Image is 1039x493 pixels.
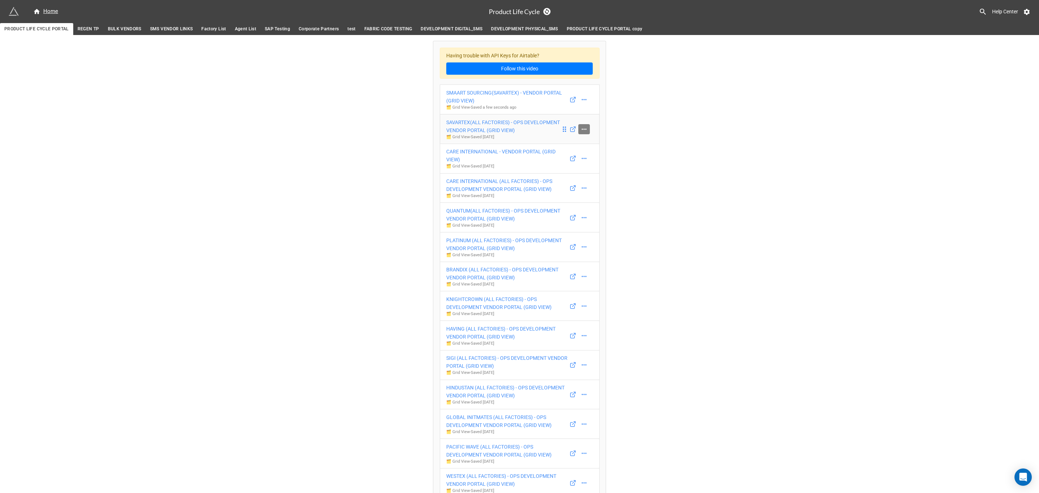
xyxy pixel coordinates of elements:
a: PLATINUM (ALL FACTORIES) - OPS DEVELOPMENT VENDOR PORTAL (GRID VIEW)🗂️ Grid View-Saved [DATE] [440,232,600,262]
div: SMAART SOURCING(SAVARTEX) - VENDOR PORTAL (GRID VIEW) [446,89,567,105]
div: Open Intercom Messenger [1014,468,1032,486]
span: PRODUCT LIFE CYCLE PORTAL [4,25,69,33]
div: HINDUSTAN (ALL FACTORIES) - OPS DEVELOPMENT VENDOR PORTAL (GRID VIEW) [446,384,567,400]
a: HINDUSTAN (ALL FACTORIES) - OPS DEVELOPMENT VENDOR PORTAL (GRID VIEW)🗂️ Grid View-Saved [DATE] [440,380,600,410]
a: Help Center [987,5,1023,18]
div: QUANTUM(ALL FACTORIES) - OPS DEVELOPMENT VENDOR PORTAL (GRID VIEW) [446,207,567,223]
span: SMS VENDOR LINKS [150,25,193,33]
a: Sync Base Structure [543,8,551,15]
span: DEVELOPMENT DIGITAL_SMS [421,25,482,33]
span: test [347,25,355,33]
a: KNIGHTCROWN (ALL FACTORIES) - OPS DEVELOPMENT VENDOR PORTAL (GRID VIEW)🗂️ Grid View-Saved [DATE] [440,291,600,321]
div: BRANDIX (ALL FACTORIES) - OPS DEVELOPMENT VENDOR PORTAL (GRID VIEW) [446,266,567,282]
a: BRANDIX (ALL FACTORIES) - OPS DEVELOPMENT VENDOR PORTAL (GRID VIEW)🗂️ Grid View-Saved [DATE] [440,262,600,292]
img: miniextensions-icon.73ae0678.png [9,6,19,17]
a: PACIFIC WAVE (ALL FACTORIES) - OPS DEVELOPMENT VENDOR PORTAL (GRID VIEW)🗂️ Grid View-Saved [DATE] [440,439,600,468]
span: SAP Testing [265,25,290,33]
a: Home [29,7,62,16]
span: Factory List [201,25,226,33]
span: FABRIC CODE TESTING [364,25,412,33]
a: SIGI (ALL FACTORIES) - OPS DEVELOPMENT VENDOR PORTAL (GRID VIEW)🗂️ Grid View-Saved [DATE] [440,350,600,380]
a: SMAART SOURCING(SAVARTEX) - VENDOR PORTAL (GRID VIEW)🗂️ Grid View-Saved a few seconds ago [440,84,600,114]
p: 🗂️ Grid View - Saved [DATE] [446,134,561,140]
span: Corporate Partners [299,25,339,33]
p: 🗂️ Grid View - Saved [DATE] [446,400,567,405]
div: CARE INTERNATIONAL (ALL FACTORIES) - OPS DEVELOPMENT VENDOR PORTAL (GRID VIEW) [446,177,567,193]
p: 🗂️ Grid View - Saved [DATE] [446,370,567,376]
a: Follow this video [446,62,593,75]
div: SIGI (ALL FACTORIES) - OPS DEVELOPMENT VENDOR PORTAL (GRID VIEW) [446,354,567,370]
div: CARE INTERNATIONAL - VENDOR PORTAL (GRID VIEW) [446,148,567,163]
div: KNIGHTCROWN (ALL FACTORIES) - OPS DEVELOPMENT VENDOR PORTAL (GRID VIEW) [446,295,567,311]
div: HAVING (ALL FACTORIES) - OPS DEVELOPMENT VENDOR PORTAL (GRID VIEW) [446,325,567,341]
p: 🗂️ Grid View - Saved [DATE] [446,429,567,435]
a: QUANTUM(ALL FACTORIES) - OPS DEVELOPMENT VENDOR PORTAL (GRID VIEW)🗂️ Grid View-Saved [DATE] [440,202,600,232]
div: Having trouble with API Keys for Airtable? [440,48,600,79]
a: CARE INTERNATIONAL - VENDOR PORTAL (GRID VIEW)🗂️ Grid View-Saved [DATE] [440,144,600,174]
a: GLOBAL INITMATES (ALL FACTORIES) - OPS DEVELOPMENT VENDOR PORTAL (GRID VIEW)🗂️ Grid View-Saved [D... [440,409,600,439]
span: BULK VENDORS [108,25,141,33]
span: Agent List [235,25,257,33]
p: 🗂️ Grid View - Saved [DATE] [446,163,567,169]
p: 🗂️ Grid View - Saved [DATE] [446,252,567,258]
div: Home [33,7,58,16]
div: PACIFIC WAVE (ALL FACTORIES) - OPS DEVELOPMENT VENDOR PORTAL (GRID VIEW) [446,443,567,459]
a: CARE INTERNATIONAL (ALL FACTORIES) - OPS DEVELOPMENT VENDOR PORTAL (GRID VIEW)🗂️ Grid View-Saved ... [440,173,600,203]
p: 🗂️ Grid View - Saved [DATE] [446,311,567,317]
p: 🗂️ Grid View - Saved [DATE] [446,282,567,287]
span: DEVELOPMENT PHYSICAL_SMS [491,25,558,33]
a: SAVARTEX(ALL FACTORIES) - OPS DEVELOPMENT VENDOR PORTAL (GRID VIEW)🗂️ Grid View-Saved [DATE] [440,114,600,144]
div: WESTEX (ALL FACTORIES) - OPS DEVELOPMENT VENDOR PORTAL (GRID VIEW) [446,472,567,488]
p: 🗂️ Grid View - Saved [DATE] [446,459,567,464]
div: PLATINUM (ALL FACTORIES) - OPS DEVELOPMENT VENDOR PORTAL (GRID VIEW) [446,236,567,252]
a: HAVING (ALL FACTORIES) - OPS DEVELOPMENT VENDOR PORTAL (GRID VIEW)🗂️ Grid View-Saved [DATE] [440,320,600,350]
div: GLOBAL INITMATES (ALL FACTORIES) - OPS DEVELOPMENT VENDOR PORTAL (GRID VIEW) [446,413,567,429]
p: 🗂️ Grid View - Saved [DATE] [446,223,567,228]
p: 🗂️ Grid View - Saved a few seconds ago [446,105,567,110]
span: PRODUCT LIFE CYCLE PORTAL copy [567,25,643,33]
h3: Product Life Cycle [489,8,540,15]
p: 🗂️ Grid View - Saved [DATE] [446,341,567,346]
div: SAVARTEX(ALL FACTORIES) - OPS DEVELOPMENT VENDOR PORTAL (GRID VIEW) [446,118,561,134]
p: 🗂️ Grid View - Saved [DATE] [446,193,567,199]
span: REGEN TP [78,25,99,33]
